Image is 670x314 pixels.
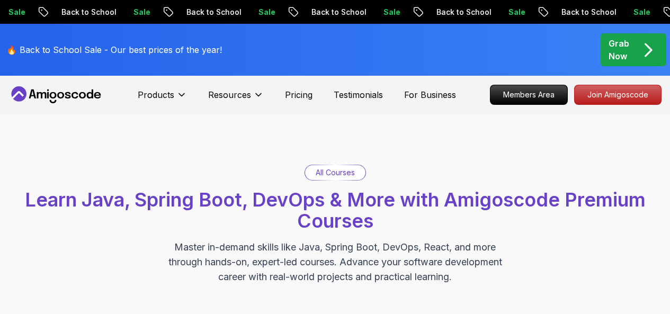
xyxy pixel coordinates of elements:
p: Resources [208,88,251,101]
button: Products [138,88,187,110]
a: Pricing [285,88,312,101]
p: Sale [250,7,284,17]
p: Back to School [553,7,625,17]
p: Master in-demand skills like Java, Spring Boot, DevOps, React, and more through hands-on, expert-... [157,240,513,284]
p: Sale [625,7,659,17]
p: Back to School [303,7,375,17]
button: Resources [208,88,264,110]
p: Grab Now [609,37,629,62]
p: All Courses [316,167,355,178]
a: For Business [404,88,456,101]
p: Sale [125,7,159,17]
p: Back to School [178,7,250,17]
span: Learn Java, Spring Boot, DevOps & More with Amigoscode Premium Courses [25,188,646,232]
p: Join Amigoscode [575,85,661,104]
p: 🔥 Back to School Sale - Our best prices of the year! [6,43,222,56]
a: Testimonials [334,88,383,101]
p: Back to School [53,7,125,17]
p: Products [138,88,174,101]
a: Members Area [490,85,568,105]
p: Members Area [490,85,567,104]
p: Sale [375,7,409,17]
a: Join Amigoscode [574,85,662,105]
p: Sale [500,7,534,17]
p: Back to School [428,7,500,17]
